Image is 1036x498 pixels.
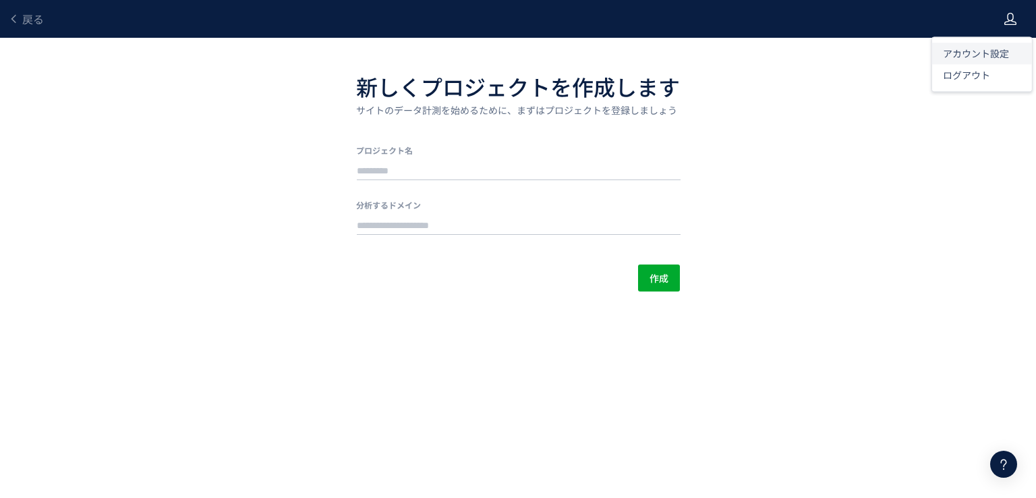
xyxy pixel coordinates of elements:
[650,265,668,292] span: 作成
[638,265,680,292] button: 作成
[356,199,680,211] label: 分析するドメイン
[356,144,680,156] label: プロジェクト名
[22,11,44,27] span: 戻る
[356,103,680,117] p: サイトのデータ計測を始めるために、まずはプロジェクトを登録しましょう
[943,47,1009,60] span: アカウント設定
[356,70,680,103] h1: 新しくプロジェクトを作成します
[943,68,990,82] span: ログアウト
